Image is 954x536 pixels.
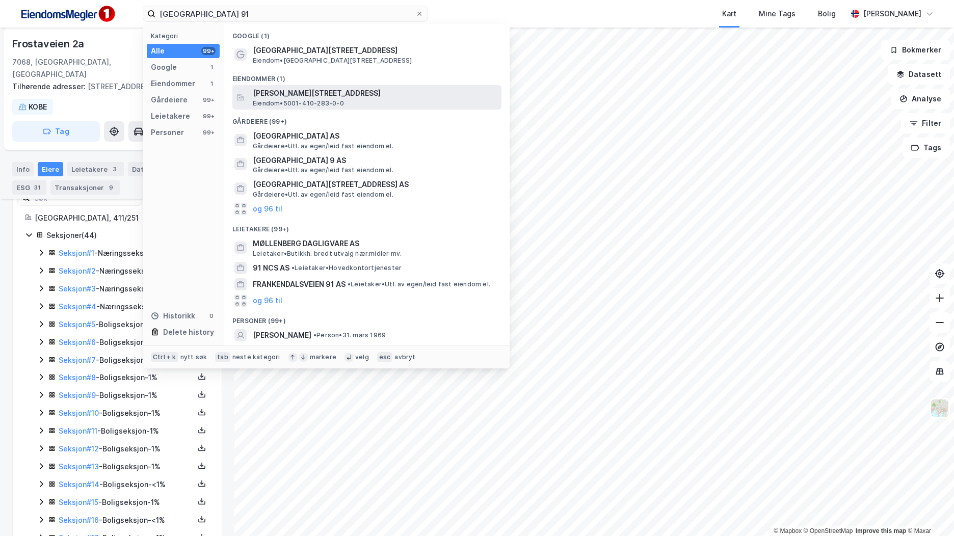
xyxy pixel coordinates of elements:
[207,79,216,88] div: 1
[253,142,393,150] span: Gårdeiere • Utl. av egen/leid fast eiendom el.
[59,338,96,346] a: Seksjon#6
[106,182,116,193] div: 9
[59,266,96,275] a: Seksjon#2
[881,40,950,60] button: Bokmerker
[59,249,94,257] a: Seksjon#1
[348,280,351,288] span: •
[759,8,796,20] div: Mine Tags
[151,77,195,90] div: Eiendommer
[59,373,96,382] a: Seksjon#8
[207,63,216,71] div: 1
[215,352,230,362] div: tab
[59,478,194,491] div: - Boligseksjon - <1%
[901,113,950,133] button: Filter
[12,82,88,91] span: Tilhørende adresser:
[804,527,853,534] a: OpenStreetMap
[253,178,497,191] span: [GEOGRAPHIC_DATA][STREET_ADDRESS] AS
[12,36,86,52] div: Frostaveien 2a
[59,265,194,277] div: - Næringsseksjon - 14%
[224,309,510,327] div: Personer (99+)
[253,262,289,274] span: 91 NCS AS
[59,320,95,329] a: Seksjon#5
[59,247,194,259] div: - Næringsseksjon - 17%
[313,331,386,339] span: Person • 31. mars 1969
[201,47,216,55] div: 99+
[863,8,921,20] div: [PERSON_NAME]
[377,352,393,362] div: esc
[12,180,46,195] div: ESG
[394,353,415,361] div: avbryt
[151,45,165,57] div: Alle
[163,326,214,338] div: Delete history
[12,81,214,93] div: [STREET_ADDRESS]
[128,162,166,176] div: Datasett
[59,444,99,453] a: Seksjon#12
[310,353,336,361] div: markere
[67,162,124,176] div: Leietakere
[59,426,97,435] a: Seksjon#11
[151,94,188,106] div: Gårdeiere
[151,110,190,122] div: Leietakere
[59,425,194,437] div: - Boligseksjon - 1%
[291,264,295,272] span: •
[253,166,393,174] span: Gårdeiere • Utl. av egen/leid fast eiendom el.
[155,6,415,21] input: Søk på adresse, matrikkel, gårdeiere, leietakere eller personer
[355,353,369,361] div: velg
[50,180,120,195] div: Transaksjoner
[930,398,949,418] img: Z
[59,407,194,419] div: - Boligseksjon - 1%
[253,57,412,65] span: Eiendom • [GEOGRAPHIC_DATA][STREET_ADDRESS]
[59,354,194,366] div: - Boligseksjon - 1%
[59,514,194,526] div: - Boligseksjon - <1%
[59,496,194,508] div: - Boligseksjon - 1%
[59,480,99,489] a: Seksjon#14
[903,487,954,536] div: Kontrollprogram for chat
[32,182,42,193] div: 31
[891,89,950,109] button: Analyse
[12,56,143,81] div: 7068, [GEOGRAPHIC_DATA], [GEOGRAPHIC_DATA]
[59,356,96,364] a: Seksjon#7
[201,128,216,137] div: 99+
[59,391,96,399] a: Seksjon#9
[59,301,194,313] div: - Næringsseksjon - 17%
[151,61,177,73] div: Google
[207,312,216,320] div: 0
[253,191,393,199] span: Gårdeiere • Utl. av egen/leid fast eiendom el.
[59,409,99,417] a: Seksjon#10
[110,164,120,174] div: 3
[38,162,63,176] div: Eiere
[774,527,802,534] a: Mapbox
[35,212,209,224] div: [GEOGRAPHIC_DATA], 411/251
[856,527,906,534] a: Improve this map
[253,87,497,99] span: [PERSON_NAME][STREET_ADDRESS]
[224,67,510,85] div: Eiendommer (1)
[232,353,280,361] div: neste kategori
[818,8,836,20] div: Bolig
[313,331,316,339] span: •
[59,302,96,311] a: Seksjon#4
[59,498,98,506] a: Seksjon#15
[151,126,184,139] div: Personer
[59,389,194,401] div: - Boligseksjon - 1%
[59,318,194,331] div: - Boligseksjon - 1%
[151,32,220,40] div: Kategori
[253,250,402,258] span: Leietaker • Butikkh. bredt utvalg nær.midler mv.
[253,278,346,290] span: FRANKENDALSVEIEN 91 AS
[151,352,178,362] div: Ctrl + k
[224,24,510,42] div: Google (1)
[46,229,209,242] div: Seksjoner ( 44 )
[224,110,510,128] div: Gårdeiere (99+)
[253,44,497,57] span: [GEOGRAPHIC_DATA][STREET_ADDRESS]
[59,516,99,524] a: Seksjon#16
[253,154,497,167] span: [GEOGRAPHIC_DATA] 9 AS
[253,130,497,142] span: [GEOGRAPHIC_DATA] AS
[253,294,282,307] button: og 96 til
[253,99,344,108] span: Eiendom • 5001-410-283-0-0
[253,203,282,215] button: og 96 til
[291,264,402,272] span: Leietaker • Hovedkontortjenester
[59,336,194,349] div: - Boligseksjon - 1%
[59,284,96,293] a: Seksjon#3
[12,121,100,142] button: Tag
[253,329,311,341] span: [PERSON_NAME]
[722,8,736,20] div: Kart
